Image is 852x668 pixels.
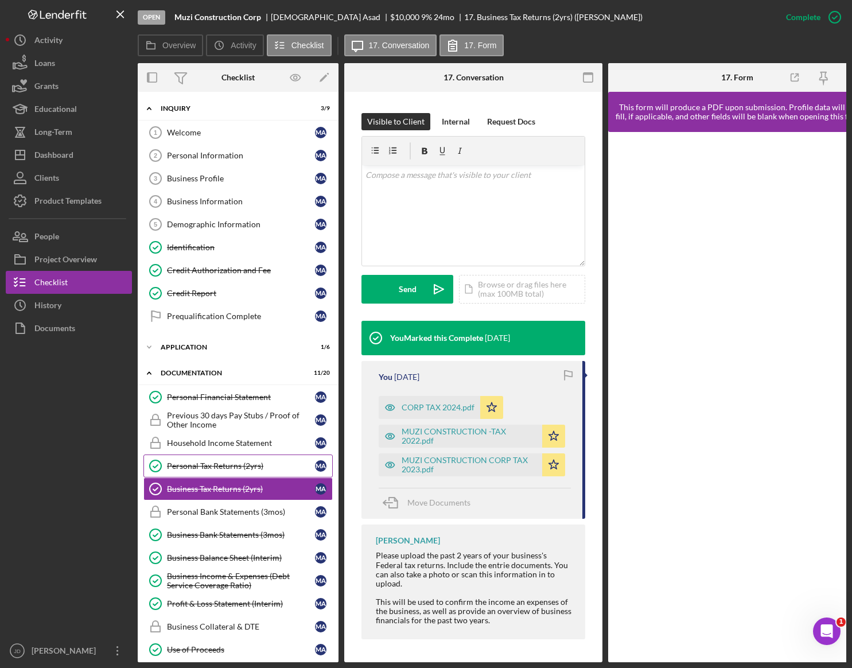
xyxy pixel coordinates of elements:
[315,265,326,276] div: M A
[206,34,263,56] button: Activity
[143,305,333,328] a: Prequalification CompleteMA
[442,113,470,130] div: Internal
[143,236,333,259] a: IdentificationMA
[267,34,332,56] button: Checklist
[309,370,330,376] div: 11 / 20
[167,553,315,562] div: Business Balance Sheet (Interim)
[813,617,841,645] iframe: Intercom live chat
[167,266,315,275] div: Credit Authorization and Fee
[315,391,326,403] div: M A
[315,460,326,472] div: M A
[154,221,157,228] tspan: 5
[315,219,326,230] div: M A
[379,453,565,476] button: MUZI CONSTRUCTION CORP TAX 2023.pdf
[315,575,326,587] div: M A
[485,333,510,343] time: 2025-09-30 19:26
[138,10,165,25] div: Open
[271,13,390,22] div: [DEMOGRAPHIC_DATA] Asad
[394,372,419,382] time: 2025-09-30 19:26
[487,113,535,130] div: Request Docs
[407,498,470,507] span: Move Documents
[167,484,315,494] div: Business Tax Returns (2yrs)
[291,41,324,50] label: Checklist
[376,551,574,625] div: Please upload the past 2 years of your business's Federal tax returns. Include the entrie documen...
[143,615,333,638] a: Business Collateral & DTEMA
[143,259,333,282] a: Credit Authorization and FeeMA
[436,113,476,130] button: Internal
[143,477,333,500] a: Business Tax Returns (2yrs)MA
[167,645,315,654] div: Use of Proceeds
[376,536,440,545] div: [PERSON_NAME]
[143,546,333,569] a: Business Balance Sheet (Interim)MA
[315,552,326,564] div: M A
[315,644,326,655] div: M A
[161,105,301,112] div: Inquiry
[315,437,326,449] div: M A
[167,197,315,206] div: Business Information
[167,622,315,631] div: Business Collateral & DTE
[315,414,326,426] div: M A
[231,41,256,50] label: Activity
[315,196,326,207] div: M A
[434,13,454,22] div: 24 mo
[379,488,482,517] button: Move Documents
[29,639,103,665] div: [PERSON_NAME]
[167,438,315,448] div: Household Income Statement
[402,456,536,474] div: MUZI CONSTRUCTION CORP TAX 2023.pdf
[154,198,158,205] tspan: 4
[143,409,333,432] a: Previous 30 days Pay Stubs / Proof of Other IncomeMA
[154,152,157,159] tspan: 2
[399,275,417,304] div: Send
[361,113,430,130] button: Visible to Client
[361,275,453,304] button: Send
[143,592,333,615] a: Profit & Loss Statement (Interim)MA
[143,500,333,523] a: Personal Bank Statements (3mos)MA
[161,344,301,351] div: Application
[402,403,474,412] div: CORP TAX 2024.pdf
[443,73,504,82] div: 17. Conversation
[167,411,315,429] div: Previous 30 days Pay Stubs / Proof of Other Income
[143,144,333,167] a: 2Personal InformationMA
[167,220,315,229] div: Demographic Information
[721,73,753,82] div: 17. Form
[315,242,326,253] div: M A
[167,599,315,608] div: Profit & Loss Statement (Interim)
[464,13,643,22] div: 17. Business Tax Returns (2yrs) ([PERSON_NAME])
[315,310,326,322] div: M A
[390,12,419,22] span: $10,000
[369,41,430,50] label: 17. Conversation
[143,432,333,455] a: Household Income StatementMA
[143,121,333,144] a: 1WelcomeMA
[167,393,315,402] div: Personal Financial Statement
[315,150,326,161] div: M A
[481,113,541,130] button: Request Docs
[143,455,333,477] a: Personal Tax Returns (2yrs)MA
[167,243,315,252] div: Identification
[6,639,132,662] button: JD[PERSON_NAME]
[315,529,326,541] div: M A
